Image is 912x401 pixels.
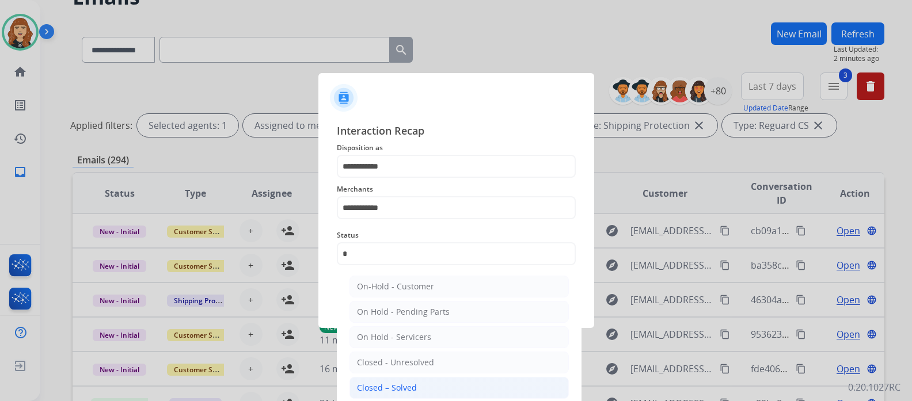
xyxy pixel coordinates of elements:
span: Status [337,228,576,242]
span: Disposition as [337,141,576,155]
div: Closed – Solved [357,382,417,394]
div: On Hold - Pending Parts [357,306,450,318]
span: Interaction Recap [337,123,576,141]
div: On-Hold - Customer [357,281,434,292]
span: Merchants [337,182,576,196]
div: On Hold - Servicers [357,331,431,343]
div: Closed - Unresolved [357,357,434,368]
img: contactIcon [330,84,358,112]
p: 0.20.1027RC [848,380,900,394]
